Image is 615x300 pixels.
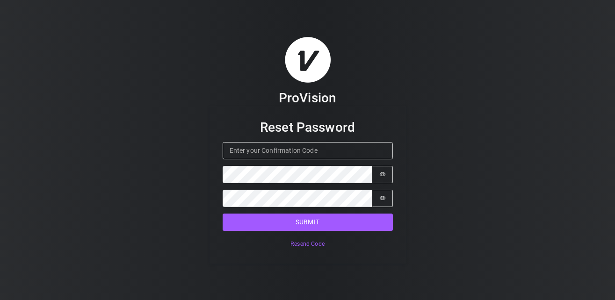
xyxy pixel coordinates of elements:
h3: ProVision [279,90,336,106]
button: Resend Code [223,237,393,251]
h3: Reset Password [223,119,393,136]
button: Submit [223,214,393,231]
input: Enter your Confirmation Code [223,142,393,159]
button: Show password [372,166,393,183]
button: Show password [372,190,393,207]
